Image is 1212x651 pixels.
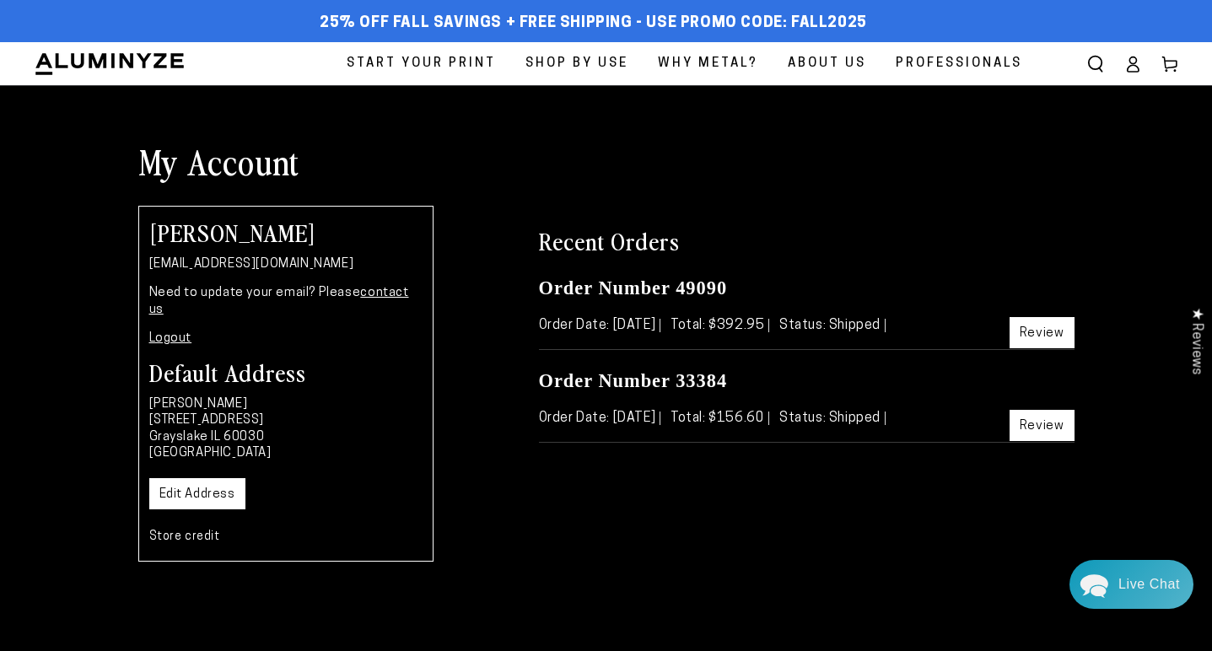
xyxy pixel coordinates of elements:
div: Chat widget toggle [1069,560,1193,609]
div: Contact Us Directly [1118,560,1180,609]
div: Click to open Judge.me floating reviews tab [1180,294,1212,388]
a: contact us [149,287,409,316]
p: [PERSON_NAME] [STREET_ADDRESS] Grayslake IL 60030 [GEOGRAPHIC_DATA] [149,396,423,462]
span: Start Your Print [347,52,496,75]
a: Shop By Use [513,42,641,85]
a: About Us [775,42,879,85]
span: 25% off FALL Savings + Free Shipping - Use Promo Code: FALL2025 [320,14,867,33]
span: Total: $156.60 [671,412,769,425]
a: Why Metal? [645,42,771,85]
a: Edit Address [149,478,245,509]
a: Start Your Print [334,42,509,85]
span: Status: Shipped [779,412,886,425]
span: Why Metal? [658,52,758,75]
h1: My Account [138,139,1075,183]
a: Review [1010,317,1075,348]
summary: Search our site [1077,46,1114,83]
h2: Recent Orders [539,225,1075,256]
p: Need to update your email? Please [149,285,423,318]
span: Status: Shipped [779,319,886,332]
h2: [PERSON_NAME] [149,220,423,244]
a: Professionals [883,42,1035,85]
p: [EMAIL_ADDRESS][DOMAIN_NAME] [149,256,423,273]
img: Aluminyze [34,51,186,77]
span: Shop By Use [525,52,628,75]
a: Store credit [149,530,220,543]
span: Order Date: [DATE] [539,319,661,332]
span: Total: $392.95 [671,319,769,332]
a: Order Number 33384 [539,370,728,391]
a: Order Number 49090 [539,277,728,299]
span: Professionals [896,52,1022,75]
span: About Us [788,52,866,75]
a: Review [1010,410,1075,441]
h3: Default Address [149,360,423,384]
a: Logout [149,332,192,345]
span: Order Date: [DATE] [539,412,661,425]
